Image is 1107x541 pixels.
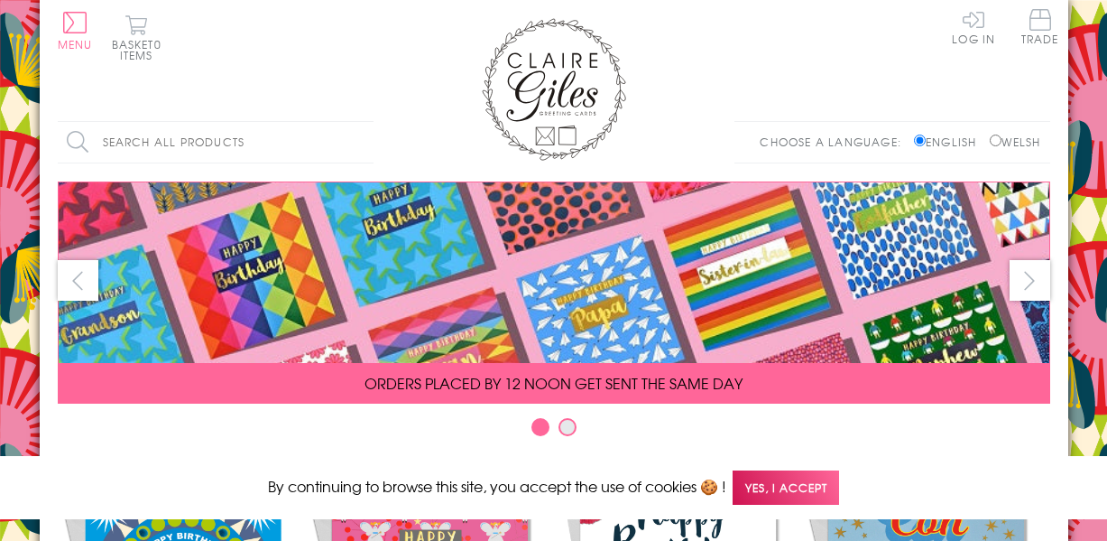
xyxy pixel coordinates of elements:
label: Welsh [990,134,1041,150]
span: ORDERS PLACED BY 12 NOON GET SENT THE SAME DAY [364,372,743,394]
button: Carousel Page 2 [558,418,577,436]
a: Trade [1021,9,1059,48]
span: Yes, I accept [733,471,839,506]
a: Log In [952,9,995,44]
span: Menu [58,36,93,52]
input: Search all products [58,122,374,163]
label: English [914,134,985,150]
div: Carousel Pagination [58,417,1050,445]
button: Menu [58,12,93,50]
button: next [1010,260,1050,301]
span: 0 items [120,36,161,63]
p: Choose a language: [760,134,910,150]
button: Carousel Page 1 (Current Slide) [531,418,549,436]
button: prev [58,260,98,301]
span: Trade [1021,9,1059,44]
input: English [914,135,926,146]
input: Search [355,122,374,163]
img: Claire Giles Greetings Cards [482,18,626,161]
button: Basket0 items [112,14,161,61]
input: Welsh [990,135,1001,146]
